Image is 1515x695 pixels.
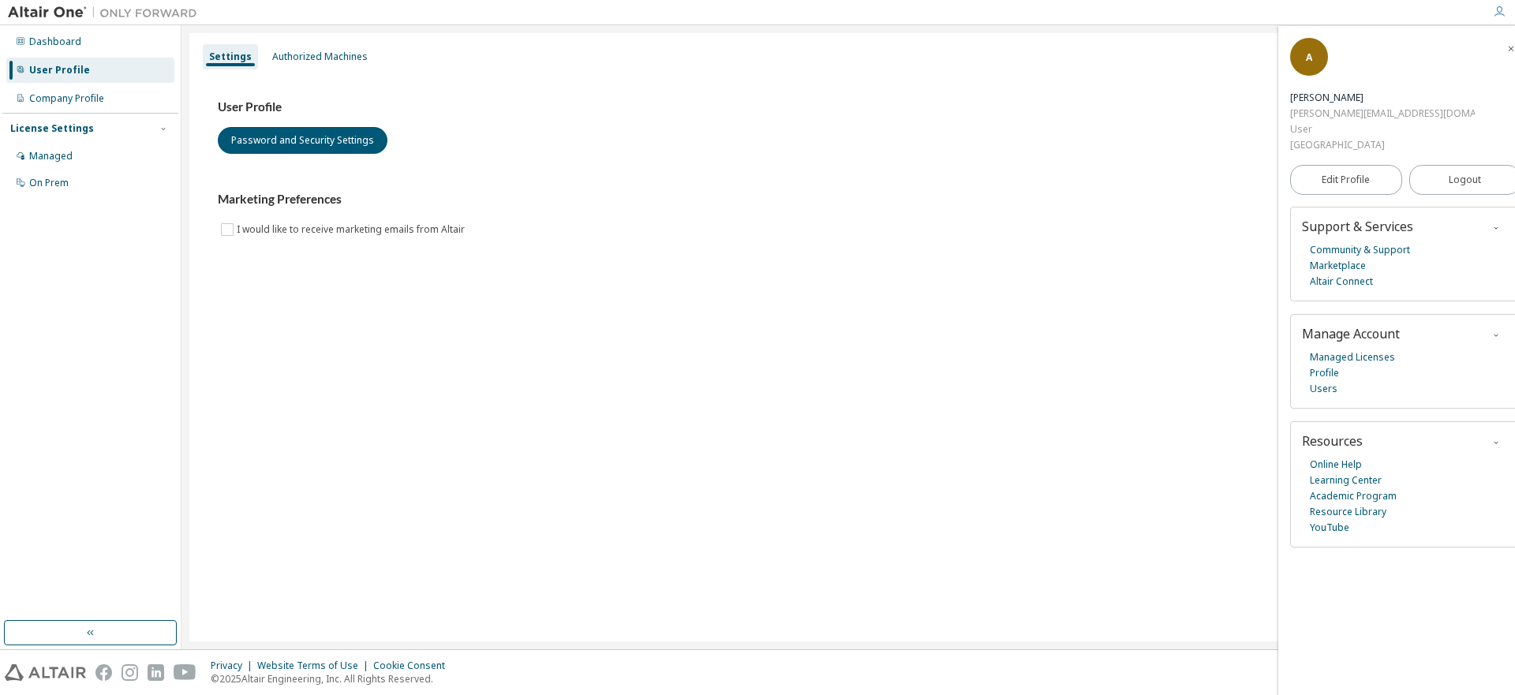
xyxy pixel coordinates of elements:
[237,220,468,239] label: I would like to receive marketing emails from Altair
[1310,488,1397,504] a: Academic Program
[1310,258,1366,274] a: Marketplace
[1290,121,1475,137] div: User
[1310,381,1337,397] a: Users
[1310,349,1395,365] a: Managed Licenses
[1310,520,1349,536] a: YouTube
[148,664,164,681] img: linkedin.svg
[1290,137,1475,153] div: [GEOGRAPHIC_DATA]
[211,660,257,672] div: Privacy
[1306,50,1312,64] span: A
[29,150,73,163] div: Managed
[209,50,252,63] div: Settings
[1302,432,1363,450] span: Resources
[257,660,373,672] div: Website Terms of Use
[122,664,138,681] img: instagram.svg
[1302,218,1413,235] span: Support & Services
[29,92,104,105] div: Company Profile
[1449,172,1481,188] span: Logout
[1290,165,1402,195] a: Edit Profile
[1290,90,1475,106] div: Abdón Espínola
[218,127,387,154] button: Password and Security Settings
[1302,325,1400,342] span: Manage Account
[218,192,1479,207] h3: Marketing Preferences
[211,672,454,686] p: © 2025 Altair Engineering, Inc. All Rights Reserved.
[1310,274,1373,290] a: Altair Connect
[29,64,90,77] div: User Profile
[272,50,368,63] div: Authorized Machines
[1290,106,1475,121] div: [PERSON_NAME][EMAIL_ADDRESS][DOMAIN_NAME]
[218,99,1479,115] h3: User Profile
[1310,242,1410,258] a: Community & Support
[29,177,69,189] div: On Prem
[1310,473,1382,488] a: Learning Center
[1322,174,1370,186] span: Edit Profile
[5,664,86,681] img: altair_logo.svg
[10,122,94,135] div: License Settings
[29,35,81,48] div: Dashboard
[8,5,205,21] img: Altair One
[1310,365,1339,381] a: Profile
[174,664,196,681] img: youtube.svg
[1310,504,1386,520] a: Resource Library
[95,664,112,681] img: facebook.svg
[1310,457,1362,473] a: Online Help
[373,660,454,672] div: Cookie Consent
